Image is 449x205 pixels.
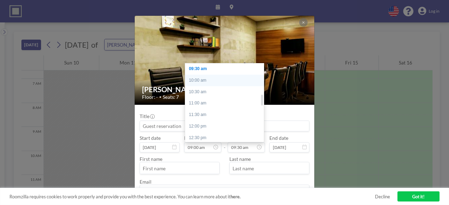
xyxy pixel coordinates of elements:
[229,156,251,162] label: Last name
[159,95,161,99] span: •
[185,63,267,75] div: 09:30 am
[224,137,226,150] span: -
[230,194,241,199] a: here.
[230,163,309,173] input: Last name
[142,94,158,100] span: Floor: -
[185,75,267,86] div: 10:00 am
[142,85,308,94] h2: [PERSON_NAME]
[185,121,267,132] div: 12:00 pm
[375,194,390,199] a: Decline
[185,132,267,144] div: 12:30 pm
[185,86,267,98] div: 10:30 am
[269,135,288,141] label: End date
[397,191,440,202] a: Got it!
[185,97,267,109] div: 11:00 am
[9,194,375,199] span: Roomzilla requires cookies to work properly and provide you with the best experience. You can lea...
[185,109,267,121] div: 11:30 am
[140,156,162,162] label: First name
[140,186,309,197] input: Email
[184,135,196,141] label: From
[140,121,309,131] input: Guest reservation
[163,94,179,100] span: Seats: 7
[140,179,152,185] label: Email
[140,163,219,173] input: First name
[140,135,161,141] label: Start date
[135,0,315,120] img: 537.jpg
[140,113,154,119] label: Title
